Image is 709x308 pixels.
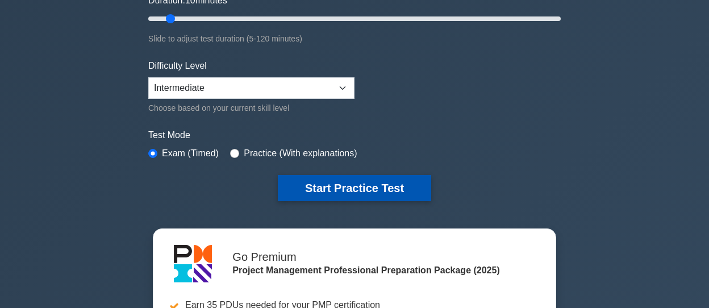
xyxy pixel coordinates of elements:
[148,32,561,45] div: Slide to adjust test duration (5-120 minutes)
[148,101,354,115] div: Choose based on your current skill level
[148,59,207,73] label: Difficulty Level
[148,128,561,142] label: Test Mode
[278,175,431,201] button: Start Practice Test
[162,147,219,160] label: Exam (Timed)
[244,147,357,160] label: Practice (With explanations)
